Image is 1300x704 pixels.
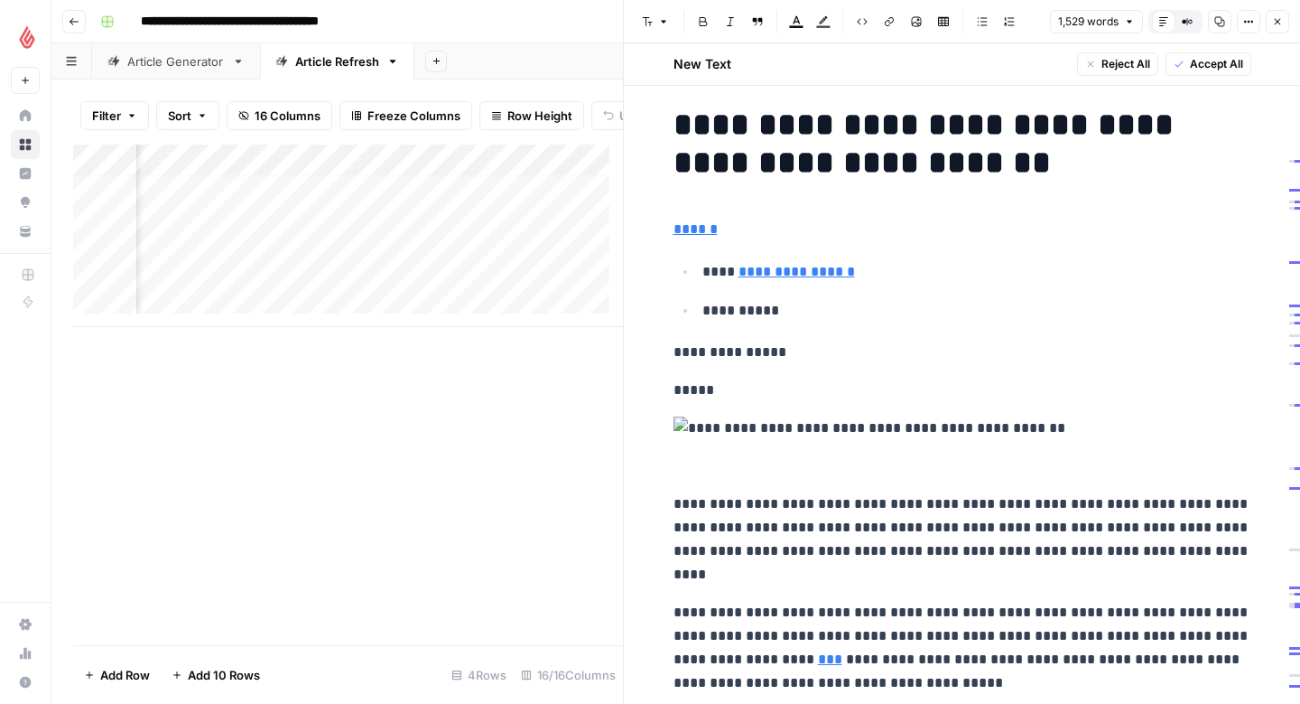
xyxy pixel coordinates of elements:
[11,159,40,188] a: Insights
[1101,56,1150,72] span: Reject All
[255,107,320,125] span: 16 Columns
[1165,52,1251,76] button: Accept All
[295,52,379,70] div: Article Refresh
[73,661,161,690] button: Add Row
[1077,52,1158,76] button: Reject All
[168,107,191,125] span: Sort
[11,217,40,246] a: Your Data
[673,55,731,73] h2: New Text
[1058,14,1119,30] span: 1,529 words
[11,14,40,60] button: Workspace: Lightspeed
[11,188,40,217] a: Opportunities
[514,661,623,690] div: 16/16 Columns
[11,610,40,639] a: Settings
[339,101,472,130] button: Freeze Columns
[80,101,149,130] button: Filter
[11,130,40,159] a: Browse
[127,52,225,70] div: Article Generator
[260,43,414,80] a: Article Refresh
[444,661,514,690] div: 4 Rows
[100,666,150,684] span: Add Row
[591,101,662,130] button: Undo
[161,661,271,690] button: Add 10 Rows
[11,668,40,697] button: Help + Support
[11,639,40,668] a: Usage
[188,666,260,684] span: Add 10 Rows
[11,21,43,53] img: Lightspeed Logo
[367,107,460,125] span: Freeze Columns
[156,101,219,130] button: Sort
[92,43,260,80] a: Article Generator
[1050,10,1143,33] button: 1,529 words
[11,101,40,130] a: Home
[507,107,572,125] span: Row Height
[479,101,584,130] button: Row Height
[227,101,332,130] button: 16 Columns
[1190,56,1243,72] span: Accept All
[92,107,121,125] span: Filter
